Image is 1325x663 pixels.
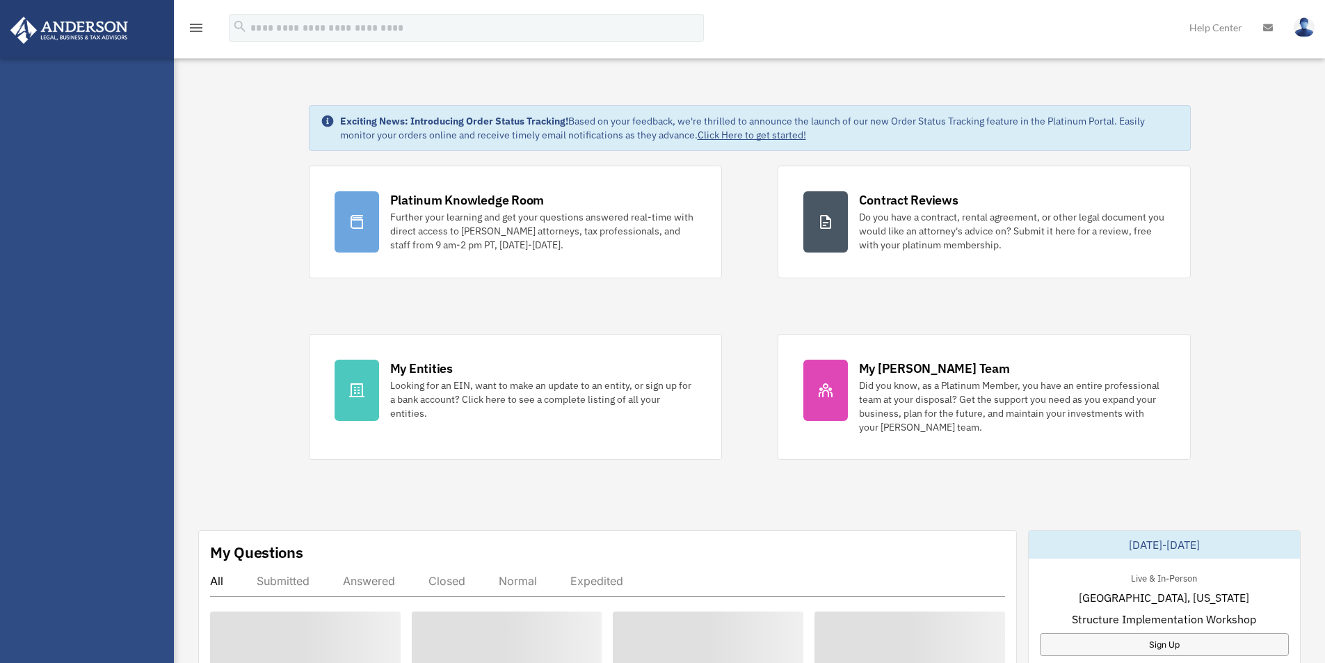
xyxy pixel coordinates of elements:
div: All [210,574,223,588]
span: [GEOGRAPHIC_DATA], [US_STATE] [1079,589,1249,606]
i: menu [188,19,204,36]
div: Contract Reviews [859,191,958,209]
div: Further your learning and get your questions answered real-time with direct access to [PERSON_NAM... [390,210,696,252]
span: Structure Implementation Workshop [1072,611,1256,628]
div: Closed [428,574,465,588]
div: Looking for an EIN, want to make an update to an entity, or sign up for a bank account? Click her... [390,378,696,420]
div: My Questions [210,542,303,563]
div: Answered [343,574,395,588]
div: Based on your feedback, we're thrilled to announce the launch of our new Order Status Tracking fe... [340,114,1179,142]
a: My Entities Looking for an EIN, want to make an update to an entity, or sign up for a bank accoun... [309,334,722,460]
div: Platinum Knowledge Room [390,191,545,209]
a: Contract Reviews Do you have a contract, rental agreement, or other legal document you would like... [778,166,1191,278]
div: My [PERSON_NAME] Team [859,360,1010,377]
a: Sign Up [1040,633,1289,656]
div: Live & In-Person [1120,570,1208,584]
div: My Entities [390,360,453,377]
a: menu [188,24,204,36]
div: Did you know, as a Platinum Member, you have an entire professional team at your disposal? Get th... [859,378,1165,434]
a: Click Here to get started! [698,129,806,141]
img: Anderson Advisors Platinum Portal [6,17,132,44]
div: Do you have a contract, rental agreement, or other legal document you would like an attorney's ad... [859,210,1165,252]
div: Normal [499,574,537,588]
a: Platinum Knowledge Room Further your learning and get your questions answered real-time with dire... [309,166,722,278]
a: My [PERSON_NAME] Team Did you know, as a Platinum Member, you have an entire professional team at... [778,334,1191,460]
div: Submitted [257,574,310,588]
i: search [232,19,248,34]
div: Expedited [570,574,623,588]
div: [DATE]-[DATE] [1029,531,1300,559]
strong: Exciting News: Introducing Order Status Tracking! [340,115,568,127]
img: User Pic [1294,17,1315,38]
